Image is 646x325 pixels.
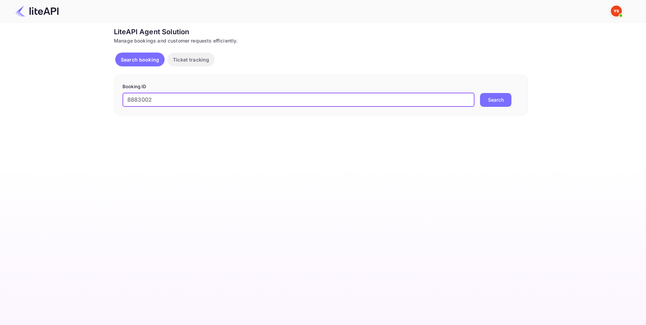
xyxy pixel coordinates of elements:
img: LiteAPI Logo [15,6,59,17]
p: Ticket tracking [173,56,209,63]
img: Yandex Support [611,6,622,17]
p: Booking ID [123,83,519,90]
button: Search [480,93,511,107]
input: Enter Booking ID (e.g., 63782194) [123,93,474,107]
p: Search booking [121,56,159,63]
div: Manage bookings and customer requests efficiently. [114,37,528,44]
div: LiteAPI Agent Solution [114,27,528,37]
